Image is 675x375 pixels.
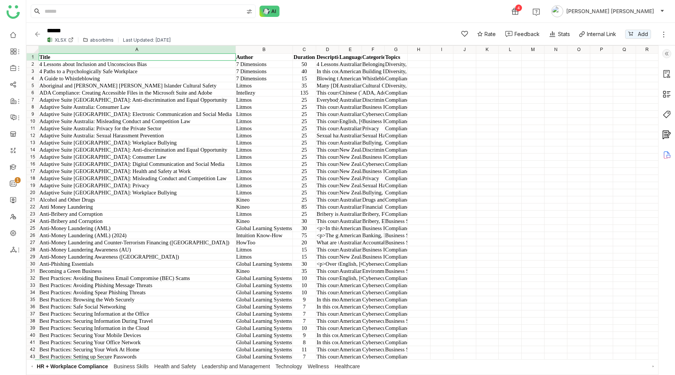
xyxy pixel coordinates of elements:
button: [PERSON_NAME] [PERSON_NAME] [550,5,666,17]
span: Leadership and Management [200,360,272,373]
span: Rate [484,30,496,38]
div: XLSX [55,37,66,43]
span: HR + Workplace Compliance [35,360,110,373]
div: Feedback [514,30,540,38]
span: Technology [274,360,304,373]
img: help.svg [532,8,540,16]
img: logo [6,5,20,19]
p: 1 [16,176,19,184]
img: search-type.svg [246,9,252,15]
div: 4 [515,5,522,11]
img: avatar [551,5,563,17]
img: ask-buddy-normal.svg [259,6,280,17]
div: Stats [549,30,570,38]
span: Healthcare [333,360,362,373]
img: back [34,30,41,38]
div: absorblms [90,37,114,43]
div: Internal Link [587,30,616,38]
span: Add [638,30,648,38]
span: Health and Safety [152,360,198,373]
div: Last Updated: [DATE] [123,37,171,43]
button: Add [625,30,651,39]
img: stats.svg [549,30,556,38]
img: feedback-1.svg [505,31,513,37]
nz-badge-sup: 1 [15,177,21,183]
span: Business Skills [112,360,150,373]
span: Wellness [306,360,331,373]
span: [PERSON_NAME] [PERSON_NAME] [566,7,654,15]
img: xlsx.svg [47,37,53,43]
img: folder.svg [83,37,88,42]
